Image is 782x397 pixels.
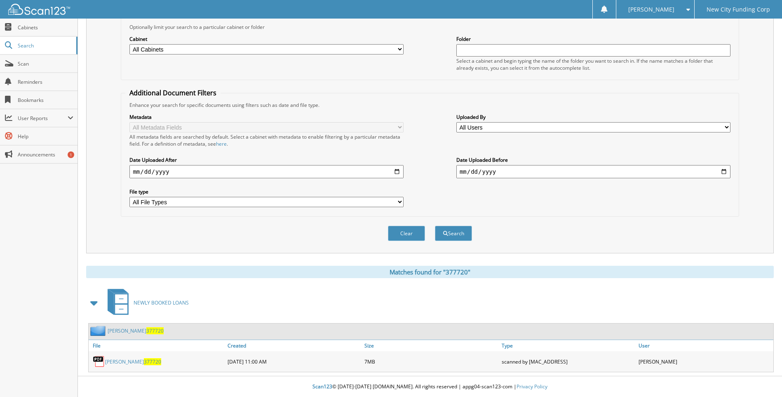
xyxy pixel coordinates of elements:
label: Date Uploaded Before [456,156,730,163]
img: PDF.png [93,355,105,368]
div: 1 [68,151,74,158]
label: File type [129,188,404,195]
span: Scan123 [312,383,332,390]
img: scan123-logo-white.svg [8,4,70,15]
a: NEWLY BOOKED LOANS [103,286,189,319]
span: Bookmarks [18,97,73,104]
div: © [DATE]-[DATE] [DOMAIN_NAME]. All rights reserved | appg04-scan123-com | [78,377,782,397]
div: Enhance your search for specific documents using filters such as date and file type. [125,102,734,109]
legend: Additional Document Filters [125,88,221,97]
button: Clear [388,226,425,241]
label: Cabinet [129,35,404,43]
span: Announcements [18,151,73,158]
div: Optionally limit your search to a particular cabinet or folder [125,24,734,31]
iframe: Chat Widget [741,357,782,397]
a: User [636,340,773,351]
a: [PERSON_NAME]377720 [108,327,164,334]
div: [PERSON_NAME] [636,353,773,370]
label: Metadata [129,113,404,121]
span: Search [18,42,72,49]
a: File [89,340,225,351]
div: Matches found for "377720" [86,266,774,278]
div: All metadata fields are searched by default. Select a cabinet with metadata to enable filtering b... [129,133,404,147]
input: end [456,165,730,178]
input: start [129,165,404,178]
div: Select a cabinet and begin typing the name of the folder you want to search in. If the name match... [456,57,730,71]
span: NEWLY BOOKED LOANS [134,299,189,306]
span: Cabinets [18,24,73,31]
span: Scan [18,60,73,67]
span: 377720 [146,327,164,334]
img: folder2.png [90,326,108,336]
label: Date Uploaded After [129,156,404,163]
span: New City Funding Corp [707,7,770,12]
div: 7MB [362,353,499,370]
button: Search [435,226,472,241]
a: here [216,140,227,147]
span: 377720 [144,358,161,365]
span: [PERSON_NAME] [628,7,674,12]
a: Created [225,340,362,351]
a: [PERSON_NAME]377720 [105,358,161,365]
a: Privacy Policy [517,383,547,390]
span: User Reports [18,115,68,122]
span: Help [18,133,73,140]
div: scanned by [MAC_ADDRESS] [500,353,636,370]
label: Uploaded By [456,113,730,121]
div: [DATE] 11:00 AM [225,353,362,370]
label: Folder [456,35,730,43]
a: Type [500,340,636,351]
a: Size [362,340,499,351]
span: Reminders [18,78,73,85]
